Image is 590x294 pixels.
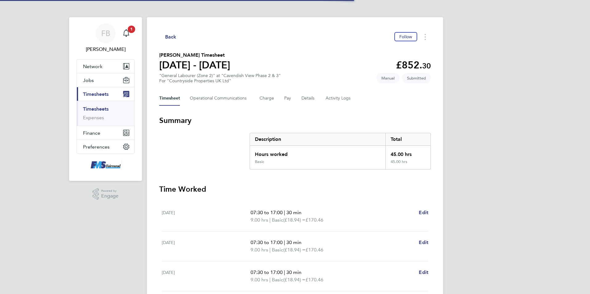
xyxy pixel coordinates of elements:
span: Jobs [83,77,94,83]
span: 07:30 to 17:00 [251,210,283,215]
a: Edit [419,209,428,216]
span: 30 min [286,210,301,215]
span: 30 [422,61,431,70]
div: Summary [250,133,431,169]
span: 30 min [286,269,301,275]
a: 1 [120,23,132,43]
button: Activity Logs [326,91,351,106]
span: This timesheet was manually created. [376,73,400,83]
a: Powered byEngage [93,188,119,200]
button: Pay [284,91,292,106]
div: [DATE] [162,239,251,254]
span: 9.00 hrs [251,247,268,253]
span: | [269,247,271,253]
span: | [284,239,285,245]
div: Total [385,133,430,145]
span: (£18.94) = [283,247,305,253]
h2: [PERSON_NAME] Timesheet [159,51,230,59]
div: Timesheets [77,101,134,126]
span: Engage [101,194,118,199]
span: Network [83,63,102,69]
span: Edit [419,210,428,215]
button: Details [301,91,316,106]
button: Back [159,33,177,41]
span: | [284,269,285,275]
div: [DATE] [162,209,251,224]
nav: Main navigation [69,17,142,181]
span: Preferences [83,144,110,150]
span: Basic [272,276,283,284]
span: Basic [272,216,283,224]
span: This timesheet is Submitted. [402,73,431,83]
span: Edit [419,269,428,275]
div: Basic [255,159,264,164]
button: Charge [260,91,274,106]
a: Edit [419,269,428,276]
span: (£18.94) = [283,277,305,283]
div: 45.00 hrs [385,146,430,159]
span: 07:30 to 17:00 [251,269,283,275]
button: Timesheets [77,87,134,101]
span: £170.46 [305,277,323,283]
span: 07:30 to 17:00 [251,239,283,245]
a: FB[PERSON_NAME] [77,23,135,53]
span: Fiona Bird [77,46,135,53]
span: | [269,277,271,283]
button: Preferences [77,140,134,153]
span: 9.00 hrs [251,277,268,283]
span: 9.00 hrs [251,217,268,223]
div: 45.00 hrs [385,159,430,169]
span: FB [101,29,110,37]
span: | [269,217,271,223]
button: Follow [394,32,417,41]
span: £170.46 [305,247,323,253]
button: Finance [77,126,134,140]
span: Edit [419,239,428,245]
button: Timesheets Menu [420,32,431,42]
span: 30 min [286,239,301,245]
h1: [DATE] - [DATE] [159,59,230,71]
span: Follow [399,34,412,39]
button: Network [77,59,134,73]
span: Finance [83,130,100,136]
button: Timesheet [159,91,180,106]
span: Basic [272,246,283,254]
app-decimal: £852. [396,59,431,71]
span: Timesheets [83,91,109,97]
a: Expenses [83,115,104,120]
h3: Summary [159,116,431,125]
span: 1 [128,26,135,33]
span: (£18.94) = [283,217,305,223]
button: Operational Communications [190,91,250,106]
div: [DATE] [162,269,251,284]
a: Edit [419,239,428,246]
span: Powered by [101,188,118,194]
span: Back [165,33,177,41]
span: | [284,210,285,215]
div: Description [250,133,385,145]
div: For "Countryside Properties UK Ltd" [159,78,281,84]
button: Jobs [77,73,134,87]
a: Timesheets [83,106,109,112]
h3: Time Worked [159,184,431,194]
a: Go to home page [77,160,135,170]
img: f-mead-logo-retina.png [89,160,122,170]
span: £170.46 [305,217,323,223]
div: Hours worked [250,146,385,159]
div: "General Labourer (Zone 2)" at "Cavendish View Phase 2 & 3" [159,73,281,84]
